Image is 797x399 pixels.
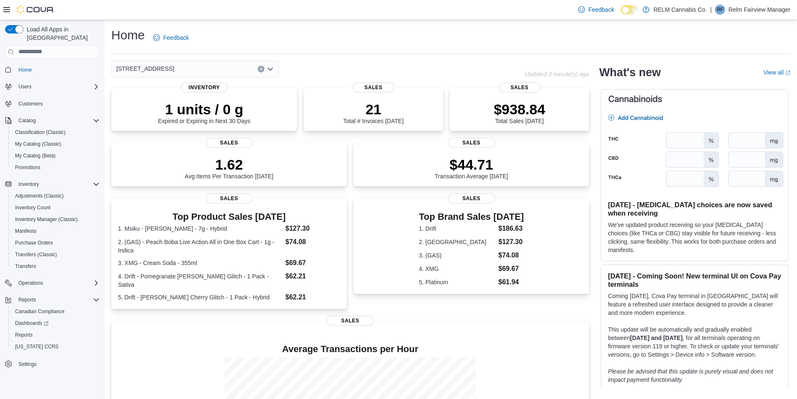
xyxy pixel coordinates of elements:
[15,332,33,338] span: Reports
[118,224,282,233] dt: 1. Msiku - [PERSON_NAME] - 7g - Hybrid
[8,202,103,214] button: Inventory Count
[116,64,174,74] span: [STREET_ADDRESS]
[608,368,773,383] em: Please be advised that this update is purely visual and does not impact payment functionality.
[15,98,100,109] span: Customers
[12,250,60,260] a: Transfers (Classic)
[343,101,403,124] div: Total # Invoices [DATE]
[15,141,62,147] span: My Catalog (Classic)
[608,201,782,217] h3: [DATE] - [MEDICAL_DATA] choices are now saved when receiving
[12,226,100,236] span: Manifests
[2,277,103,289] button: Operations
[785,70,790,75] svg: External link
[8,237,103,249] button: Purchase Orders
[12,162,44,172] a: Promotions
[498,250,524,260] dd: $74.08
[710,5,712,15] p: |
[15,359,40,369] a: Settings
[8,317,103,329] a: Dashboards
[118,259,282,267] dt: 3. XMG - Cream Soda - 355ml
[728,5,790,15] p: Relm Fairview Manager
[163,33,189,42] span: Feedback
[15,251,57,258] span: Transfers (Classic)
[343,101,403,118] p: 21
[499,82,541,93] span: Sales
[12,162,100,172] span: Promotions
[12,214,81,224] a: Inventory Manager (Classic)
[599,66,661,79] h2: What's new
[494,101,545,118] p: $938.84
[498,264,524,274] dd: $69.67
[15,82,35,92] button: Users
[15,278,100,288] span: Operations
[285,224,340,234] dd: $127.30
[185,156,274,173] p: 1.62
[8,249,103,260] button: Transfers (Classic)
[15,64,100,75] span: Home
[15,116,100,126] span: Catalog
[15,228,36,234] span: Manifests
[448,193,495,203] span: Sales
[18,296,36,303] span: Reports
[608,221,782,254] p: We've updated product receiving so your [MEDICAL_DATA] choices (like THCa or CBG) stay visible fo...
[8,138,103,150] button: My Catalog (Classic)
[18,361,36,368] span: Settings
[158,101,251,118] p: 1 units / 0 g
[15,263,36,270] span: Transfers
[15,179,100,189] span: Inventory
[8,126,103,138] button: Classification (Classic)
[15,99,46,109] a: Customers
[12,318,100,328] span: Dashboards
[285,258,340,268] dd: $69.67
[15,129,66,136] span: Classification (Classic)
[18,67,32,73] span: Home
[12,139,100,149] span: My Catalog (Classic)
[18,100,43,107] span: Customers
[12,238,100,248] span: Purchase Orders
[715,5,725,15] div: Relm Fairview Manager
[15,164,41,171] span: Promotions
[15,278,46,288] button: Operations
[15,295,100,305] span: Reports
[18,181,39,188] span: Inventory
[2,81,103,93] button: Users
[12,203,100,213] span: Inventory Count
[12,306,100,317] span: Canadian Compliance
[494,101,545,124] div: Total Sales [DATE]
[12,151,100,161] span: My Catalog (Beta)
[118,238,282,255] dt: 2. (GAS) - Peach Boba Live Action All in One Box Cart - 1g - Indica
[12,306,68,317] a: Canadian Compliance
[353,82,395,93] span: Sales
[150,29,192,46] a: Feedback
[8,150,103,162] button: My Catalog (Beta)
[267,66,274,72] button: Open list of options
[12,191,67,201] a: Adjustments (Classic)
[17,5,54,14] img: Cova
[285,292,340,302] dd: $62.21
[118,212,340,222] h3: Top Product Sales [DATE]
[118,293,282,301] dt: 5. Drift - [PERSON_NAME] Cherry Glitch - 1 Pack - Hybrid
[185,156,274,180] div: Avg Items Per Transaction [DATE]
[5,60,100,392] nav: Complex example
[630,335,682,341] strong: [DATE] and [DATE]
[498,237,524,247] dd: $127.30
[8,162,103,173] button: Promotions
[206,138,253,148] span: Sales
[621,5,638,14] input: Dark Mode
[717,5,723,15] span: RF
[15,343,59,350] span: [US_STATE] CCRS
[2,98,103,110] button: Customers
[285,237,340,247] dd: $74.08
[435,156,508,180] div: Transaction Average [DATE]
[419,212,524,222] h3: Top Brand Sales [DATE]
[285,271,340,281] dd: $62.21
[12,226,40,236] a: Manifests
[2,115,103,126] button: Catalog
[525,71,589,77] p: Updated 3 minute(s) ago
[15,179,42,189] button: Inventory
[12,238,56,248] a: Purchase Orders
[8,214,103,225] button: Inventory Manager (Classic)
[419,224,495,233] dt: 1. Drift
[2,64,103,76] button: Home
[12,139,65,149] a: My Catalog (Classic)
